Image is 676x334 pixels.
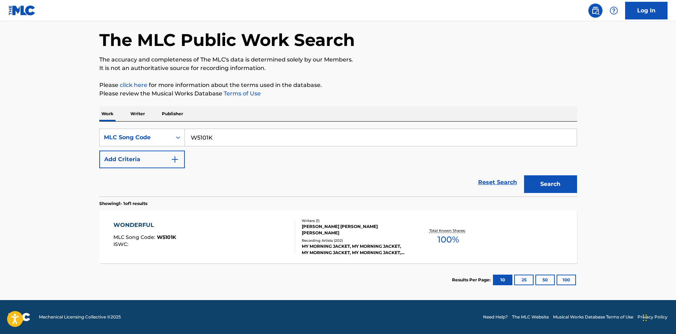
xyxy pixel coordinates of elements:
p: Showing 1 - 1 of 1 results [99,200,147,207]
a: Privacy Policy [637,314,668,320]
span: 100 % [437,233,459,246]
a: Log In [625,2,668,19]
h1: The MLC Public Work Search [99,29,355,51]
div: MLC Song Code [104,133,167,142]
p: Publisher [160,106,185,121]
p: Please for more information about the terms used in the database. [99,81,577,89]
a: Reset Search [475,175,521,190]
div: Help [607,4,621,18]
iframe: Chat Widget [641,300,676,334]
span: ISWC : [113,241,130,247]
p: It is not an authoritative source for recording information. [99,64,577,72]
span: Mechanical Licensing Collective © 2025 [39,314,121,320]
button: Search [524,175,577,193]
a: Need Help? [483,314,508,320]
div: Recording Artists ( 202 ) [302,238,408,243]
p: Total Known Shares: [429,228,467,233]
button: 50 [535,275,555,285]
img: logo [8,313,30,321]
p: Work [99,106,116,121]
div: [PERSON_NAME] [PERSON_NAME] [PERSON_NAME] [302,223,408,236]
a: The MLC Website [512,314,549,320]
span: MLC Song Code : [113,234,157,240]
a: click here [120,82,147,88]
p: Please review the Musical Works Database [99,89,577,98]
img: search [591,6,600,15]
div: Writers ( 1 ) [302,218,408,223]
p: Results Per Page: [452,277,492,283]
button: 25 [514,275,534,285]
button: 10 [493,275,512,285]
form: Search Form [99,129,577,197]
span: W5101K [157,234,176,240]
a: Terms of Use [222,90,261,97]
a: WONDERFULMLC Song Code:W5101KISWC:Writers (1)[PERSON_NAME] [PERSON_NAME] [PERSON_NAME]Recording A... [99,210,577,263]
img: help [610,6,618,15]
div: Drag [643,307,647,328]
button: 100 [557,275,576,285]
a: Musical Works Database Terms of Use [553,314,633,320]
a: Public Search [588,4,602,18]
p: Writer [128,106,147,121]
p: The accuracy and completeness of The MLC's data is determined solely by our Members. [99,55,577,64]
div: MY MORNING JACKET, MY MORNING JACKET, MY MORNING JACKET, MY MORNING JACKET, MY MORNING JACKET [302,243,408,256]
img: 9d2ae6d4665cec9f34b9.svg [171,155,179,164]
img: MLC Logo [8,5,36,16]
button: Add Criteria [99,151,185,168]
div: WONDERFUL [113,221,176,229]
